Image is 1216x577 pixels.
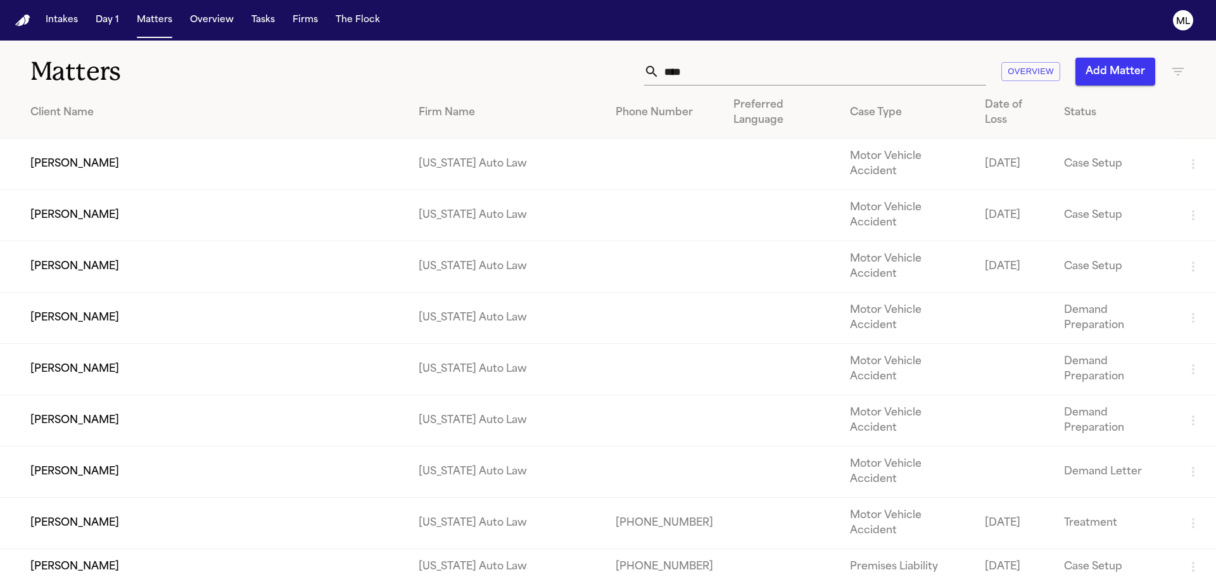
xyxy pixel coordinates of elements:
td: [DATE] [975,190,1054,241]
td: Motor Vehicle Accident [840,139,975,190]
td: Demand Preparation [1054,293,1175,344]
td: Motor Vehicle Accident [840,293,975,344]
button: Add Matter [1075,58,1155,86]
img: Finch Logo [15,15,30,27]
td: [DATE] [975,241,1054,293]
td: [US_STATE] Auto Law [408,344,605,395]
td: [DATE] [975,139,1054,190]
td: [DATE] [975,498,1054,549]
td: Case Setup [1054,190,1175,241]
td: [US_STATE] Auto Law [408,190,605,241]
td: Motor Vehicle Accident [840,498,975,549]
td: [PHONE_NUMBER] [605,498,723,549]
td: [US_STATE] Auto Law [408,498,605,549]
button: Intakes [41,9,83,32]
td: Motor Vehicle Accident [840,190,975,241]
div: Case Type [850,105,965,120]
td: Demand Preparation [1054,395,1175,447]
td: Motor Vehicle Accident [840,395,975,447]
td: Treatment [1054,498,1175,549]
div: Status [1064,105,1165,120]
td: Demand Letter [1054,447,1175,498]
td: [US_STATE] Auto Law [408,447,605,498]
td: Case Setup [1054,241,1175,293]
td: Motor Vehicle Accident [840,344,975,395]
div: Phone Number [616,105,713,120]
td: Motor Vehicle Accident [840,241,975,293]
td: [US_STATE] Auto Law [408,139,605,190]
div: Client Name [30,105,398,120]
div: Date of Loss [985,98,1044,128]
td: [US_STATE] Auto Law [408,241,605,293]
button: Overview [185,9,239,32]
button: Day 1 [91,9,124,32]
div: Preferred Language [733,98,830,128]
button: Overview [1001,62,1060,82]
h1: Matters [30,56,367,87]
td: Demand Preparation [1054,344,1175,395]
a: Home [15,15,30,27]
button: Tasks [246,9,280,32]
button: The Flock [331,9,385,32]
td: [US_STATE] Auto Law [408,293,605,344]
td: Case Setup [1054,139,1175,190]
button: Firms [288,9,323,32]
button: Matters [132,9,177,32]
div: Firm Name [419,105,595,120]
td: [US_STATE] Auto Law [408,395,605,447]
td: Motor Vehicle Accident [840,447,975,498]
